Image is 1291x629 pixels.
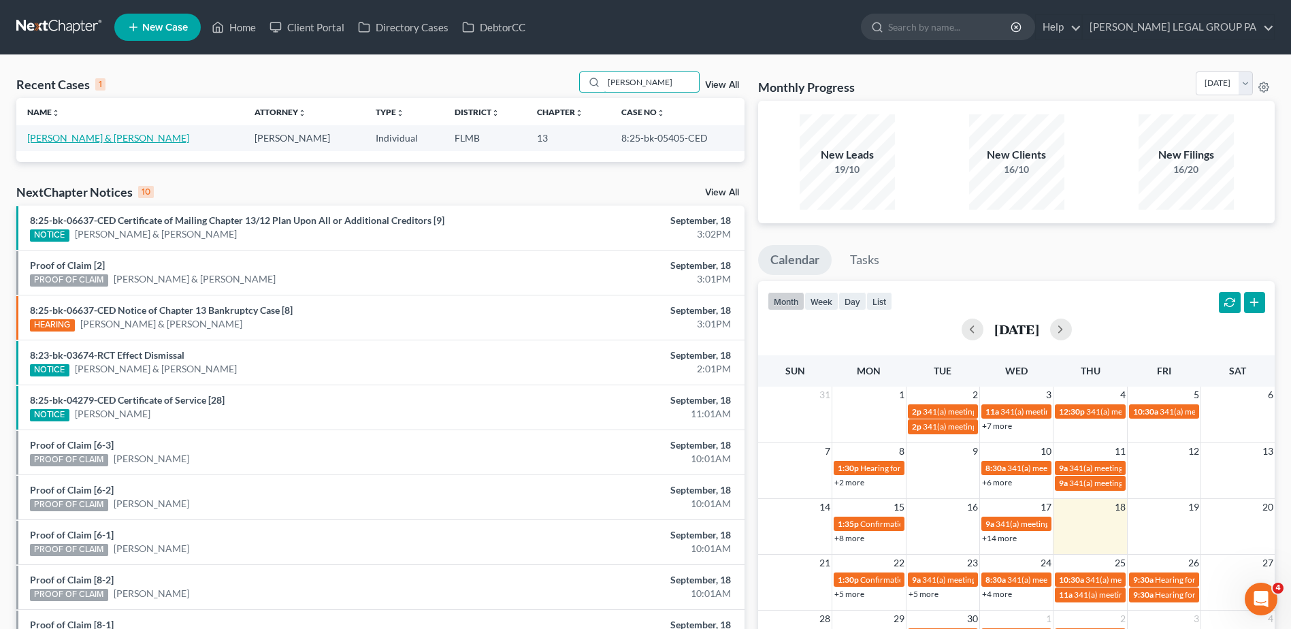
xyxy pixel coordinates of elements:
span: 20 [1261,499,1275,515]
span: Confirmation Hearing for [PERSON_NAME] & [PERSON_NAME] [860,519,1088,529]
a: Districtunfold_more [455,107,500,117]
span: 341(a) meeting for [PERSON_NAME] & [PERSON_NAME] [923,421,1126,432]
div: 3:01PM [506,272,731,286]
a: +14 more [982,533,1017,543]
span: 341(a) meeting for [PERSON_NAME] [922,575,1053,585]
span: 341(a) meeting for [PERSON_NAME] & [PERSON_NAME] [996,519,1199,529]
td: FLMB [444,125,526,150]
div: PROOF OF CLAIM [30,454,108,466]
a: Calendar [758,245,832,275]
div: September, 18 [506,573,731,587]
input: Search by name... [604,72,699,92]
span: Wed [1005,365,1028,376]
div: September, 18 [506,304,731,317]
a: +4 more [982,589,1012,599]
td: 8:25-bk-05405-CED [610,125,745,150]
div: PROOF OF CLAIM [30,274,108,287]
span: 4 [1267,611,1275,627]
a: Typeunfold_more [376,107,404,117]
span: 1 [1045,611,1053,627]
a: +5 more [909,589,938,599]
h2: [DATE] [994,322,1039,336]
span: Thu [1081,365,1100,376]
a: +5 more [834,589,864,599]
span: 9:30a [1133,575,1154,585]
div: 10:01AM [506,542,731,555]
div: 10 [138,186,154,198]
div: 11:01AM [506,407,731,421]
span: 25 [1113,555,1127,571]
td: Individual [365,125,444,150]
span: 9:30a [1133,590,1154,600]
span: 8:30a [985,463,1006,473]
span: 341(a) meeting for [PERSON_NAME] [1069,478,1200,488]
div: September, 18 [506,438,731,452]
i: unfold_more [575,109,583,117]
div: 10:01AM [506,587,731,600]
span: 11a [1059,590,1073,600]
a: [PERSON_NAME] LEGAL GROUP PA [1083,15,1274,39]
div: PROOF OF CLAIM [30,589,108,601]
a: [PERSON_NAME] & [PERSON_NAME] [80,317,242,331]
span: 15 [892,499,906,515]
td: [PERSON_NAME] [244,125,364,150]
a: [PERSON_NAME] & [PERSON_NAME] [114,272,276,286]
span: 12:30p [1059,406,1085,417]
a: View All [705,80,739,90]
span: 9a [1059,478,1068,488]
div: NOTICE [30,364,69,376]
span: 17 [1039,499,1053,515]
div: 3:02PM [506,227,731,241]
span: 21 [818,555,832,571]
a: Nameunfold_more [27,107,60,117]
a: Proof of Claim [6-2] [30,484,114,496]
button: month [768,292,804,310]
span: 2p [912,406,921,417]
a: [PERSON_NAME] [114,542,189,555]
i: unfold_more [52,109,60,117]
span: 1:30p [838,463,859,473]
span: 23 [966,555,979,571]
span: 18 [1113,499,1127,515]
div: 19/10 [800,163,895,176]
span: 341(a) meeting for [PERSON_NAME] & [PERSON_NAME] [923,406,1126,417]
span: 341(a) meeting for [PERSON_NAME] [1086,406,1218,417]
span: 11 [1113,443,1127,459]
span: 341(a) meeting for [PERSON_NAME] & [PERSON_NAME] [1000,406,1204,417]
a: 8:23-bk-03674-RCT Effect Dismissal [30,349,184,361]
div: Recent Cases [16,76,105,93]
span: 3 [1192,611,1200,627]
span: 1 [898,387,906,403]
span: 341(a) meeting for [PERSON_NAME] [1069,463,1200,473]
a: [PERSON_NAME] & [PERSON_NAME] [75,227,237,241]
div: September, 18 [506,483,731,497]
span: 9a [912,575,921,585]
span: Tue [934,365,951,376]
a: Proof of Claim [8-2] [30,574,114,585]
div: HEARING [30,319,75,332]
span: 16 [966,499,979,515]
div: New Filings [1139,147,1234,163]
span: 29 [892,611,906,627]
i: unfold_more [491,109,500,117]
a: Chapterunfold_more [537,107,583,117]
div: 10:01AM [506,452,731,466]
span: Fri [1157,365,1171,376]
span: 28 [818,611,832,627]
td: 13 [526,125,610,150]
span: 10:30a [1133,406,1158,417]
span: 7 [823,443,832,459]
span: Hearing for [PERSON_NAME] [860,463,966,473]
span: 9a [1059,463,1068,473]
div: September, 18 [506,528,731,542]
div: New Clients [969,147,1064,163]
div: 16/10 [969,163,1064,176]
span: 31 [818,387,832,403]
a: Directory Cases [351,15,455,39]
div: September, 18 [506,259,731,272]
input: Search by name... [888,14,1013,39]
a: 8:25-bk-06637-CED Certificate of Mailing Chapter 13/12 Plan Upon All or Additional Creditors [9] [30,214,444,226]
a: Attorneyunfold_more [255,107,306,117]
span: 341(a) meeting for [PERSON_NAME] [1085,575,1217,585]
span: 22 [892,555,906,571]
